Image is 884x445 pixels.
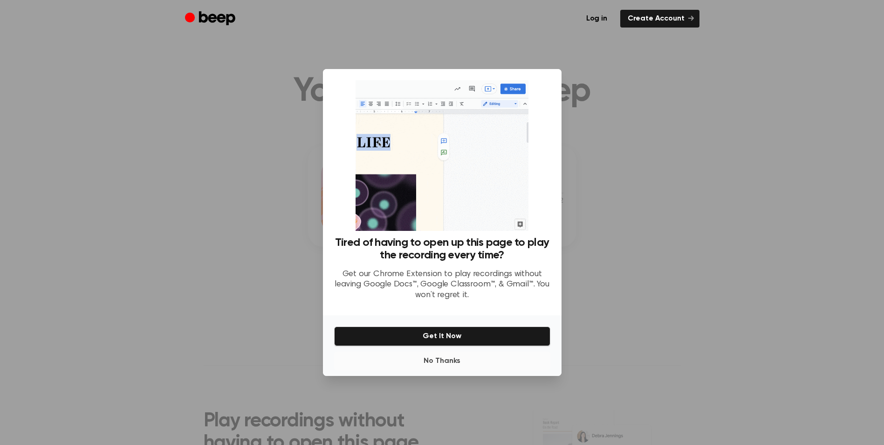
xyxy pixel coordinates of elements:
a: Beep [185,10,238,28]
h3: Tired of having to open up this page to play the recording every time? [334,236,550,262]
p: Get our Chrome Extension to play recordings without leaving Google Docs™, Google Classroom™, & Gm... [334,269,550,301]
a: Create Account [620,10,699,28]
img: Beep extension in action [356,80,528,231]
button: No Thanks [334,352,550,370]
a: Log in [579,10,615,28]
button: Get It Now [334,327,550,346]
